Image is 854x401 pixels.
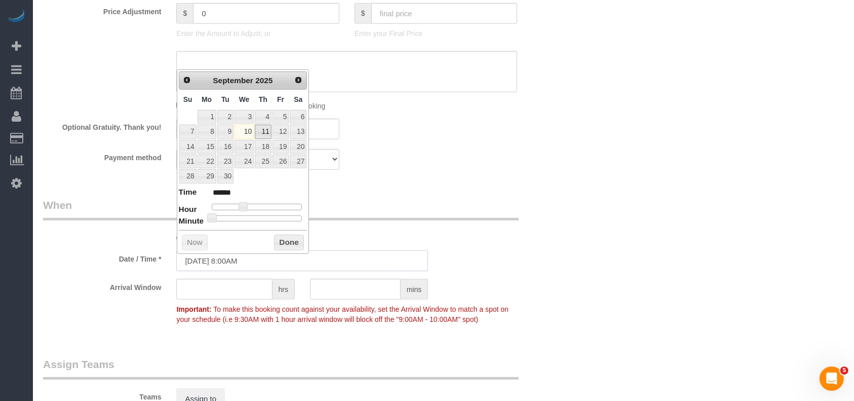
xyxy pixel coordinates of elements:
span: Thursday [259,95,267,103]
a: 19 [273,140,289,154]
span: Tuesday [221,95,229,103]
span: To make this booking count against your availability, set the Arrival Window to match a spot on y... [176,305,508,323]
span: 2025 [255,76,273,85]
a: 11 [255,125,271,138]
a: 25 [255,155,271,168]
a: 10 [235,125,254,138]
span: Next [294,76,302,84]
a: 7 [179,125,197,138]
a: 15 [198,140,216,154]
a: 26 [273,155,289,168]
a: 9 [217,125,234,138]
input: MM/DD/YYYY HH:MM [176,250,428,271]
span: $ [355,3,371,24]
label: Optional Gratuity. Thank you! [35,119,169,132]
a: 2 [217,110,234,124]
span: Sunday [183,95,192,103]
span: Monday [202,95,212,103]
span: Friday [277,95,284,103]
span: Wednesday [239,95,250,103]
span: 5 [840,367,848,375]
label: Date / Time * [35,250,169,264]
span: $ [176,3,193,24]
span: September [213,76,253,85]
a: 14 [179,140,197,154]
a: 8 [198,125,216,138]
a: 17 [235,140,254,154]
span: Saturday [294,95,302,103]
img: Automaid Logo [6,10,26,24]
a: Prev [180,73,195,87]
a: 5 [273,110,289,124]
label: Price Adjustment [35,3,169,17]
a: 22 [198,155,216,168]
a: 23 [217,155,234,168]
label: Payment method [35,149,169,163]
legend: Assign Teams [43,357,519,380]
a: 16 [217,140,234,154]
a: 27 [290,155,306,168]
label: Arrival Window [35,279,169,293]
p: Enter the Amount to Adjust, or [176,28,339,39]
strong: Important: [176,305,211,313]
dt: Minute [179,215,204,228]
a: 13 [290,125,306,138]
iframe: Intercom live chat [820,367,844,391]
span: Prev [183,76,191,84]
span: mins [401,279,429,300]
input: final price [371,3,518,24]
button: Now [182,235,208,251]
a: 21 [179,155,197,168]
legend: When [43,198,519,221]
button: Done [274,235,304,251]
a: 12 [273,125,289,138]
a: 28 [179,169,197,183]
a: 29 [198,169,216,183]
a: 20 [290,140,306,154]
a: 4 [255,110,271,124]
a: 24 [235,155,254,168]
p: Enter your Final Price [355,28,517,39]
a: 18 [255,140,271,154]
span: hrs [273,279,295,300]
a: 6 [290,110,306,124]
a: 1 [198,110,216,124]
a: Next [292,73,306,87]
dt: Hour [179,204,197,216]
a: 30 [217,169,234,183]
a: 3 [235,110,254,124]
dt: Time [179,187,197,199]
